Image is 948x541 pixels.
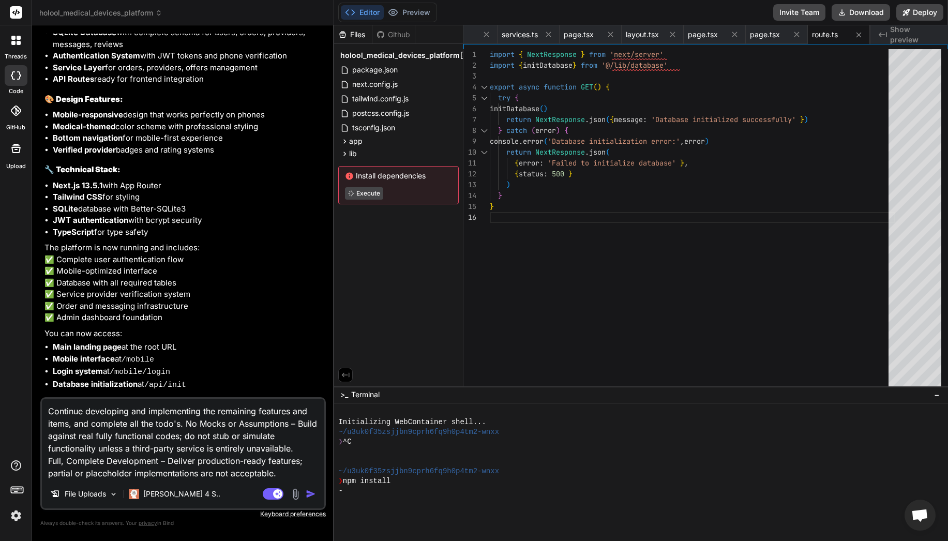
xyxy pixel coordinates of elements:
[341,5,384,20] button: Editor
[53,121,324,133] li: color scheme with professional styling
[384,5,434,20] button: Preview
[684,158,688,168] span: ,
[53,110,123,119] strong: Mobile-responsive
[804,115,808,124] span: )
[53,203,324,215] li: database with Better-SQLite3
[705,137,709,146] span: )
[573,61,577,70] span: }
[502,29,538,40] span: services.ts
[53,342,122,352] strong: Main landing page
[490,61,515,70] span: import
[65,489,106,499] p: File Uploads
[53,133,123,143] strong: Bottom navigation
[53,51,140,61] strong: Authentication System
[6,162,26,171] label: Upload
[684,137,705,146] span: error
[122,355,154,364] code: /mobile
[498,191,502,200] span: }
[539,104,544,113] span: (
[832,4,890,21] button: Download
[531,126,535,135] span: (
[129,489,139,499] img: Claude 4 Sonnet
[44,395,324,430] p: The platform is ready for production deployment and can be extended with real SMS integration, pa...
[463,93,476,103] div: 5
[506,180,510,189] span: )
[581,61,597,70] span: from
[53,192,102,202] strong: Tailwind CSS
[345,171,452,181] span: Install dependencies
[527,50,577,59] span: NextResponse
[564,29,594,40] span: page.tsx
[53,215,128,225] strong: JWT authentication
[523,137,544,146] span: error
[643,115,647,124] span: :
[53,354,115,364] strong: Mobile interface
[351,389,380,400] span: Terminal
[53,379,138,389] strong: Database initialization
[340,50,460,61] span: holool_medical_devices_platform
[548,158,676,168] span: 'Failed to initialize database'
[490,104,539,113] span: initDatabase
[44,164,121,174] strong: 🔧 Technical Stack:
[53,73,324,85] li: ready for frontend integration
[552,169,564,178] span: 500
[44,242,324,324] p: The platform is now running and includes: ✅ Complete user authentication flow ✅ Mobile-optimized ...
[53,379,324,392] li: at
[463,71,476,82] div: 3
[498,93,510,102] span: try
[585,115,589,124] span: .
[651,115,796,124] span: 'Database initialized successfully'
[343,476,390,486] span: npm install
[338,427,499,437] span: ~/u3uk0f35zsjjbn9cprh6fq9h0p4tm2-wnxx
[593,82,597,92] span: (
[750,29,780,40] span: page.tsx
[345,187,383,200] button: Execute
[110,368,170,377] code: /mobile/login
[606,115,610,124] span: (
[519,169,544,178] span: status
[39,8,162,18] span: holool_medical_devices_platform
[463,190,476,201] div: 14
[290,488,302,500] img: attachment
[53,132,324,144] li: for mobile-first experience
[338,476,342,486] span: ❯
[349,148,357,159] span: lib
[144,381,186,389] code: /api/init
[812,29,838,40] span: route.ts
[351,122,396,134] span: tsconfig.json
[589,50,606,59] span: from
[490,202,494,211] span: }
[351,64,399,76] span: package.json
[44,328,324,340] p: You can now access:
[773,4,825,21] button: Invite Team
[139,520,157,526] span: privacy
[477,125,491,136] div: Click to collapse the range.
[477,147,491,158] div: Click to collapse the range.
[463,125,476,136] div: 8
[800,115,804,124] span: }
[53,341,324,353] li: at the root URL
[338,486,342,496] span: -
[463,82,476,93] div: 4
[589,115,606,124] span: json
[548,137,680,146] span: 'Database initialization error:'
[53,227,94,237] strong: TypeScript
[338,417,486,427] span: Initializing WebContainer shell...
[519,137,523,146] span: .
[53,122,115,131] strong: Medical-themed
[477,93,491,103] div: Click to collapse the range.
[890,24,940,45] span: Show preview
[477,82,491,93] div: Click to collapse the range.
[568,169,573,178] span: }
[463,114,476,125] div: 7
[535,147,585,157] span: NextResponse
[53,204,78,214] strong: SQLite
[53,180,324,192] li: with App Router
[334,29,372,40] div: Files
[53,27,324,50] li: with complete schema for users, orders, providers, messages, reviews
[905,500,936,531] div: Open chat
[53,62,324,74] li: for orders, providers, offers management
[343,437,352,447] span: ^C
[5,52,27,61] label: threads
[53,191,324,203] li: for styling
